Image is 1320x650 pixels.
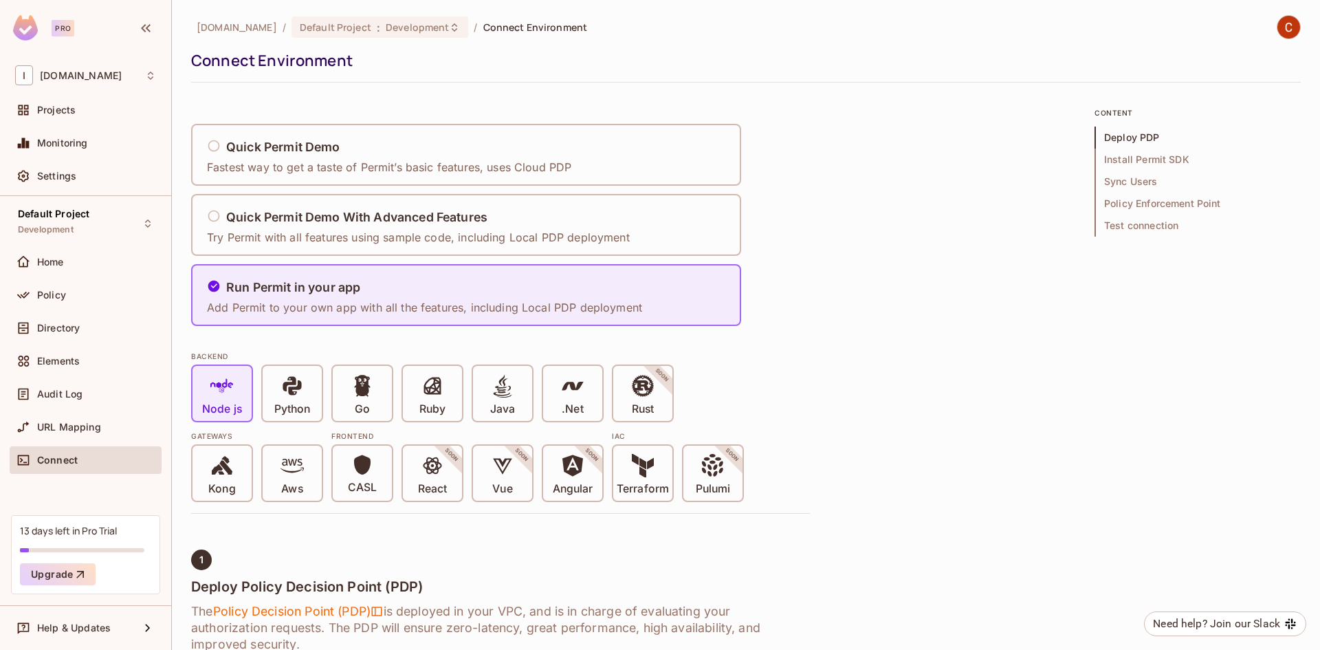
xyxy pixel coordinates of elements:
span: Policy Decision Point (PDP) [212,603,383,620]
p: Go [355,402,370,416]
h5: Quick Permit Demo With Advanced Features [226,210,487,224]
span: Workspace: invent.sg [40,70,122,81]
div: Pro [52,20,74,36]
p: Fastest way to get a taste of Permit’s basic features, uses Cloud PDP [207,160,571,175]
div: Frontend [331,431,604,442]
p: Angular [553,482,593,496]
span: Elements [37,356,80,367]
p: Java [490,402,515,416]
span: Install Permit SDK [1094,149,1301,171]
span: Default Project [300,21,371,34]
p: Vue [492,482,512,496]
p: Rust [632,402,654,416]
span: Audit Log [37,389,82,400]
div: Connect Environment [191,50,1294,71]
span: Policy [37,290,66,301]
span: Directory [37,323,80,334]
p: React [418,482,447,496]
span: Development [18,224,74,235]
p: Try Permit with all features using sample code, including Local PDP deployment [207,230,630,245]
span: Connect Environment [483,21,588,34]
div: 13 days left in Pro Trial [20,524,117,537]
span: SOON [565,429,619,482]
h5: Run Permit in your app [226,281,360,294]
img: Christopher Jackson [1277,16,1300,39]
div: Need help? Join our Slack [1153,616,1280,632]
span: I [15,65,33,85]
span: Default Project [18,208,89,219]
span: Connect [37,455,78,466]
div: Gateways [191,431,323,442]
span: Sync Users [1094,171,1301,193]
p: content [1094,107,1301,118]
p: Aws [281,482,302,496]
p: CASL [348,481,377,495]
div: BACKEND [191,351,810,362]
p: Ruby [419,402,445,416]
span: 1 [199,554,203,565]
span: Policy Enforcement Point [1094,193,1301,215]
p: Terraform [617,482,669,496]
span: Test connection [1094,215,1301,237]
p: Python [274,402,310,416]
p: Node js [202,402,242,416]
span: Monitoring [37,138,88,149]
p: Kong [208,482,235,496]
span: Help & Updates [37,622,111,633]
p: Add Permit to your own app with all the features, including Local PDP deployment [207,300,642,315]
span: URL Mapping [37,422,101,433]
p: Pulumi [696,482,730,496]
li: / [283,21,286,34]
span: SOON [425,429,478,482]
span: Home [37,257,64,268]
span: Deploy PDP [1094,127,1301,149]
h5: Quick Permit Demo [226,140,340,154]
img: SReyMgAAAABJRU5ErkJggg== [13,15,38,41]
span: : [376,22,381,33]
div: IAC [612,431,744,442]
span: SOON [635,349,689,402]
span: SOON [495,429,549,482]
span: Settings [37,171,76,182]
span: SOON [705,429,759,482]
p: .Net [562,402,583,416]
span: Development [386,21,449,34]
li: / [474,21,477,34]
button: Upgrade [20,563,96,585]
span: Projects [37,105,76,116]
h4: Deploy Policy Decision Point (PDP) [191,578,810,595]
span: the active workspace [197,21,277,34]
